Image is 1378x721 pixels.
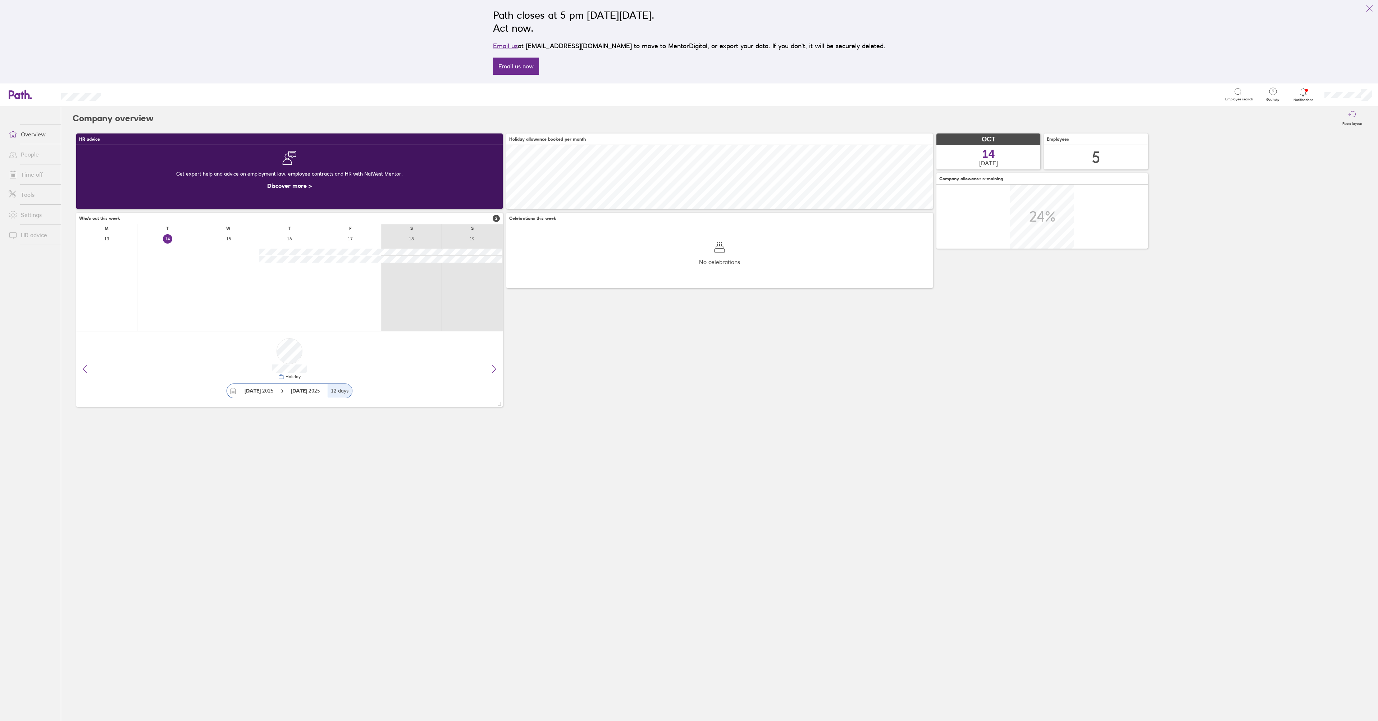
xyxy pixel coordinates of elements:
span: Company allowance remaining [939,176,1003,181]
div: Holiday [284,374,301,379]
span: 2025 [291,388,320,394]
div: T [166,226,169,231]
span: HR advice [79,137,100,142]
h2: Path closes at 5 pm [DATE][DATE]. Act now. [493,9,885,35]
a: Email us now [493,58,539,75]
span: Who's out this week [79,216,120,221]
div: Get expert help and advice on employment law, employee contracts and HR with NatWest Mentor. [82,165,497,182]
div: T [288,226,291,231]
label: Reset layout [1338,119,1366,126]
a: Tools [3,187,61,202]
div: 12 days [327,384,352,398]
a: Settings [3,208,61,222]
div: S [471,226,474,231]
span: Employee search [1225,97,1253,101]
span: Holiday allowance booked per month [509,137,586,142]
span: 14 [982,148,995,160]
button: Reset layout [1338,107,1366,130]
div: S [410,226,413,231]
span: 2025 [245,388,274,394]
span: Celebrations this week [509,216,556,221]
span: Get help [1261,98,1285,102]
a: Discover more > [267,182,312,189]
div: F [349,226,352,231]
div: Search [120,91,139,98]
div: W [226,226,231,231]
a: Overview [3,127,61,141]
div: M [105,226,109,231]
h2: Company overview [73,107,154,130]
span: OCT [982,136,995,143]
p: at [EMAIL_ADDRESS][DOMAIN_NAME] to move to MentorDigital, or export your data. If you don’t, it w... [493,41,885,51]
span: Employees [1047,137,1069,142]
a: HR advice [3,228,61,242]
div: 5 [1092,148,1100,167]
span: 2 [493,215,500,222]
span: [DATE] [979,160,998,166]
span: No celebrations [699,259,740,265]
strong: [DATE] [291,387,309,394]
a: Notifications [1292,87,1315,102]
strong: [DATE] [245,387,261,394]
span: Notifications [1292,98,1315,102]
a: Email us [493,42,518,50]
a: Time off [3,167,61,182]
a: People [3,147,61,162]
